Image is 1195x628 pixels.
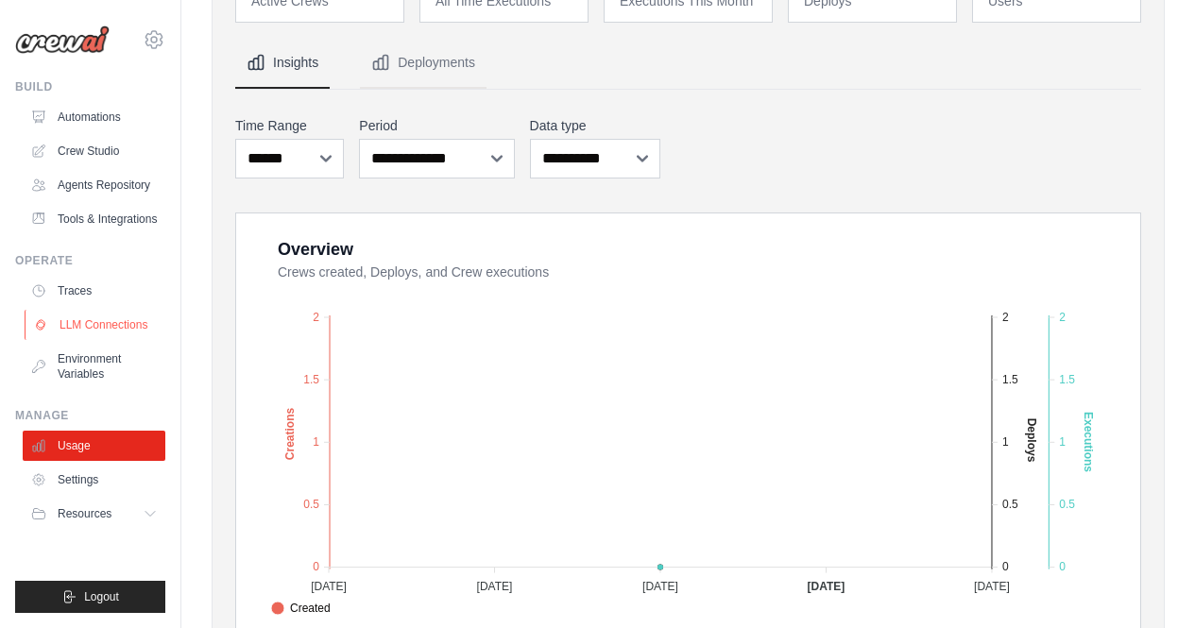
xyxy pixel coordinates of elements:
tspan: 1 [1059,435,1066,449]
nav: Tabs [235,38,1141,89]
tspan: 0 [1059,560,1066,573]
tspan: 0 [313,560,319,573]
tspan: 1.5 [1059,373,1075,386]
dt: Crews created, Deploys, and Crew executions [278,263,1118,281]
tspan: 0.5 [303,498,319,511]
tspan: 2 [1059,311,1066,324]
tspan: 1.5 [303,373,319,386]
tspan: 0 [1002,560,1009,573]
text: Deploys [1025,418,1038,463]
tspan: 1 [313,435,319,449]
tspan: 0.5 [1059,498,1075,511]
tspan: [DATE] [808,580,845,593]
label: Time Range [235,116,344,135]
tspan: [DATE] [642,580,678,593]
span: Created [271,600,331,617]
tspan: 1 [1002,435,1009,449]
button: Resources [23,499,165,529]
tspan: [DATE] [974,580,1010,593]
tspan: [DATE] [311,580,347,593]
a: Settings [23,465,165,495]
tspan: 1.5 [1002,373,1018,386]
tspan: 0.5 [1002,498,1018,511]
a: Tools & Integrations [23,204,165,234]
div: Operate [15,253,165,268]
tspan: 2 [1002,311,1009,324]
button: Logout [15,581,165,613]
span: Resources [58,506,111,521]
a: Agents Repository [23,170,165,200]
tspan: [DATE] [477,580,513,593]
tspan: 2 [313,311,319,324]
a: Automations [23,102,165,132]
label: Period [359,116,514,135]
text: Executions [1082,412,1095,472]
button: Insights [235,38,330,89]
img: Logo [15,25,110,54]
div: Manage [15,408,165,423]
div: Build [15,79,165,94]
button: Deployments [360,38,487,89]
a: Usage [23,431,165,461]
a: Environment Variables [23,344,165,389]
span: Logout [84,589,119,604]
div: Overview [278,236,353,263]
a: Crew Studio [23,136,165,166]
label: Data type [530,116,661,135]
a: Traces [23,276,165,306]
text: Creations [283,407,297,460]
a: LLM Connections [25,310,167,340]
